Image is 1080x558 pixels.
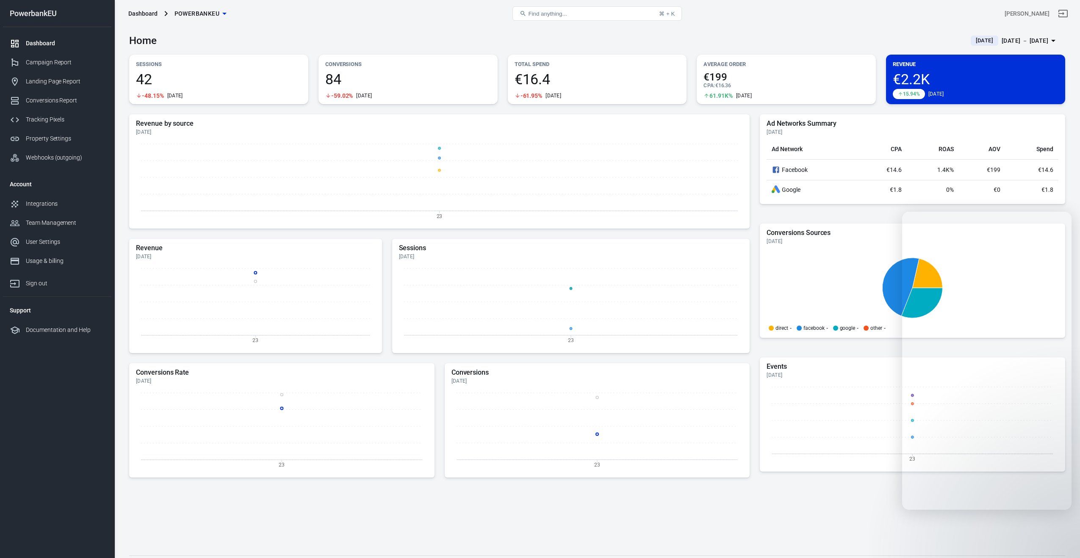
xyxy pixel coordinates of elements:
[772,185,852,194] div: Google
[325,60,491,69] p: Conversions
[903,91,920,97] span: 15.94%
[546,92,561,99] div: [DATE]
[803,326,825,331] p: facebook
[1038,166,1053,173] span: €14.6
[26,218,105,227] div: Team Management
[772,185,780,194] div: Google Ads
[659,11,675,17] div: ⌘ + K
[174,8,219,19] span: PowerbankEU
[128,9,158,18] div: Dashboard
[767,229,1058,237] h5: Conversions Sources
[928,91,944,97] div: [DATE]
[767,119,1058,128] h5: Ad Networks Summary
[767,139,857,160] th: Ad Network
[1053,3,1073,24] a: Sign out
[136,368,428,377] h5: Conversions Rate
[171,6,230,22] button: PowerbankEU
[451,378,743,384] div: [DATE]
[325,72,491,86] span: 84
[356,92,372,99] div: [DATE]
[594,462,600,468] tspan: 23
[136,244,375,252] h5: Revenue
[3,174,111,194] li: Account
[736,92,752,99] div: [DATE]
[451,368,743,377] h5: Conversions
[886,166,902,173] span: €14.6
[972,36,997,45] span: [DATE]
[26,96,105,105] div: Conversions Report
[767,129,1058,135] div: [DATE]
[3,300,111,320] li: Support
[26,238,105,246] div: User Settings
[26,39,105,48] div: Dashboard
[142,93,164,99] span: -48.15%
[709,93,733,99] span: 61.91K%
[1051,517,1072,537] iframe: Intercom live chat
[3,53,111,72] a: Campaign Report
[167,92,183,99] div: [DATE]
[902,212,1072,510] iframe: To enrich screen reader interactions, please activate Accessibility in Grammarly extension settings
[703,60,869,69] p: Average Order
[840,326,856,331] p: google
[136,60,302,69] p: Sessions
[790,326,792,331] span: -
[136,378,428,384] div: [DATE]
[521,93,543,99] span: -61.95%
[893,72,1058,86] span: €2.2K
[136,253,375,260] div: [DATE]
[3,194,111,213] a: Integrations
[26,134,105,143] div: Property Settings
[26,199,105,208] div: Integrations
[3,110,111,129] a: Tracking Pixels
[512,6,682,21] button: Find anything...⌘ + K
[3,91,111,110] a: Conversions Report
[703,72,869,82] span: €199
[3,213,111,232] a: Team Management
[1041,186,1053,193] span: €1.8
[1005,9,1050,18] div: Account id: euM9DEON
[994,186,1000,193] span: €0
[946,186,954,193] span: 0%
[26,77,105,86] div: Landing Page Report
[3,148,111,167] a: Webhooks (outgoing)
[129,35,157,47] h3: Home
[959,139,1005,160] th: AOV
[1005,139,1058,160] th: Spend
[26,115,105,124] div: Tracking Pixels
[857,139,907,160] th: CPA
[3,34,111,53] a: Dashboard
[26,257,105,265] div: Usage & billing
[1002,36,1048,46] div: [DATE] － [DATE]
[772,165,852,175] div: Facebook
[3,129,111,148] a: Property Settings
[26,326,105,334] div: Documentation and Help
[890,186,902,193] span: €1.8
[568,337,574,343] tspan: 23
[515,72,680,86] span: €16.4
[775,326,788,331] p: direct
[279,462,285,468] tspan: 23
[136,72,302,86] span: 42
[515,60,680,69] p: Total Spend
[772,165,780,175] svg: Facebook Ads
[399,253,743,260] div: [DATE]
[331,93,353,99] span: -59.02%
[907,139,959,160] th: ROAS
[870,326,882,331] p: other
[3,251,111,271] a: Usage & billing
[437,213,443,219] tspan: 23
[857,326,858,331] span: -
[826,326,828,331] span: -
[964,34,1065,48] button: [DATE][DATE] － [DATE]
[136,119,743,128] h5: Revenue by source
[937,166,954,173] span: 1.4K%
[136,129,743,135] div: [DATE]
[715,83,731,88] span: €16.36
[26,279,105,288] div: Sign out
[528,11,567,17] span: Find anything...
[3,72,111,91] a: Landing Page Report
[703,83,715,88] span: CPA :
[884,326,886,331] span: -
[3,271,111,293] a: Sign out
[767,372,1058,378] div: [DATE]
